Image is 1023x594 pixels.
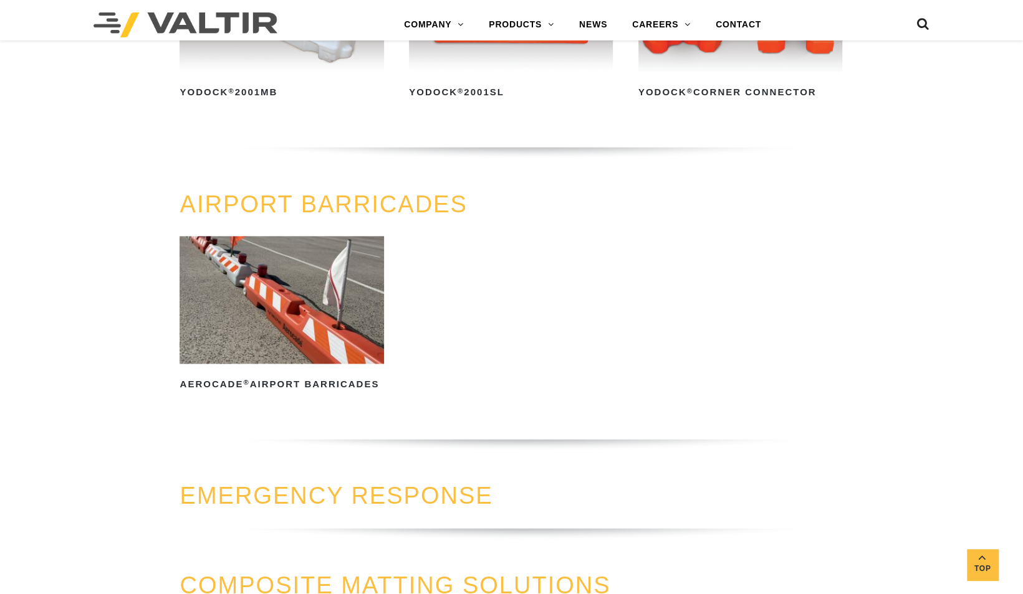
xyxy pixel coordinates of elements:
[703,12,774,37] a: CONTACT
[620,12,703,37] a: CAREERS
[180,83,383,103] h2: Yodock 2001MB
[476,12,567,37] a: PRODUCTS
[391,12,476,37] a: COMPANY
[180,483,492,509] a: EMERGENCY RESPONSE
[567,12,620,37] a: NEWS
[687,87,693,95] sup: ®
[94,12,277,37] img: Valtir
[180,236,383,363] img: Valtir Rentals Airport Aerocade Bradley International Airport
[180,191,467,217] a: AIRPORT BARRICADES
[243,379,249,386] sup: ®
[638,83,842,103] h2: Yodock Corner Connector
[180,375,383,395] h2: Aerocade Airport Barricades
[967,549,998,580] a: Top
[967,562,998,576] span: Top
[180,236,383,394] a: Aerocade®Airport Barricades
[458,87,464,95] sup: ®
[228,87,234,95] sup: ®
[409,83,613,103] h2: Yodock 2001SL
